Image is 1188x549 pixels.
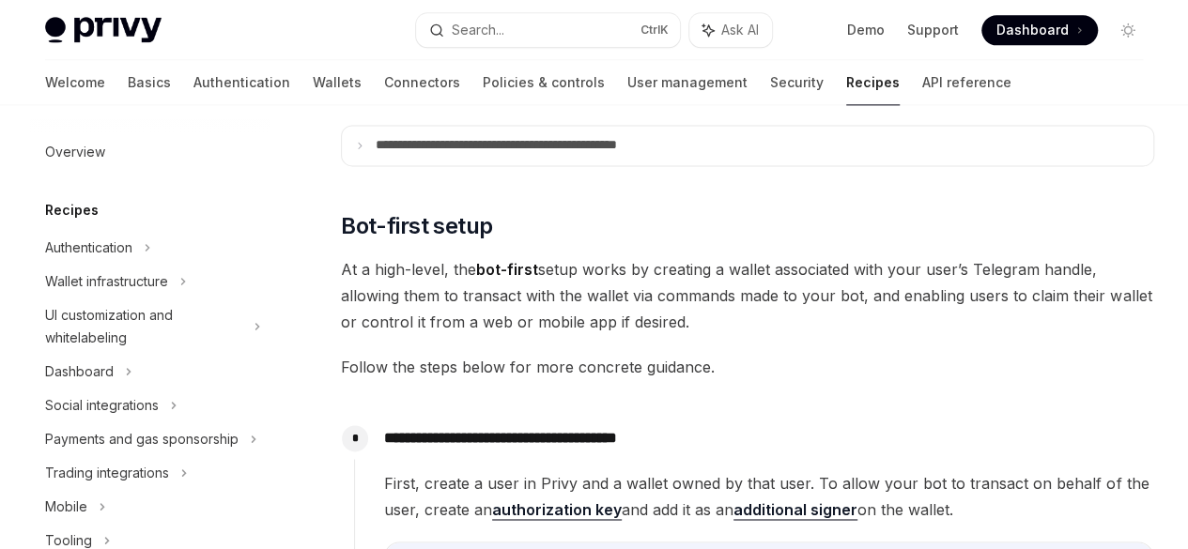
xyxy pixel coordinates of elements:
button: Search...CtrlK [416,13,680,47]
a: authorization key [492,500,622,520]
div: Authentication [45,236,132,259]
div: Social integrations [45,394,159,417]
div: Payments and gas sponsorship [45,428,239,450]
h5: Recipes [45,199,99,221]
a: Policies & controls [483,60,605,105]
a: Wallets [313,60,362,105]
img: light logo [45,17,162,43]
a: User management [627,60,748,105]
div: Wallet infrastructure [45,270,168,293]
a: API reference [922,60,1011,105]
div: Search... [452,19,504,41]
span: Follow the steps below for more concrete guidance. [341,354,1154,380]
strong: bot-first [476,260,538,279]
span: Dashboard [996,21,1069,39]
span: Bot-first setup [341,211,492,241]
div: Overview [45,141,105,163]
a: Security [770,60,824,105]
span: At a high-level, the setup works by creating a wallet associated with your user’s Telegram handle... [341,256,1154,335]
div: Trading integrations [45,462,169,484]
a: additional signer [733,500,857,520]
div: Dashboard [45,360,114,383]
span: First, create a user in Privy and a wallet owned by that user. To allow your bot to transact on b... [384,470,1153,523]
a: Demo [847,21,885,39]
div: Mobile [45,496,87,518]
a: Dashboard [981,15,1098,45]
span: Ask AI [721,21,759,39]
button: Toggle dark mode [1113,15,1143,45]
a: Welcome [45,60,105,105]
a: Overview [30,135,270,169]
a: Basics [128,60,171,105]
button: Ask AI [689,13,772,47]
a: Recipes [846,60,900,105]
a: Support [907,21,959,39]
a: Connectors [384,60,460,105]
span: Ctrl K [640,23,669,38]
div: UI customization and whitelabeling [45,304,242,349]
a: Authentication [193,60,290,105]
